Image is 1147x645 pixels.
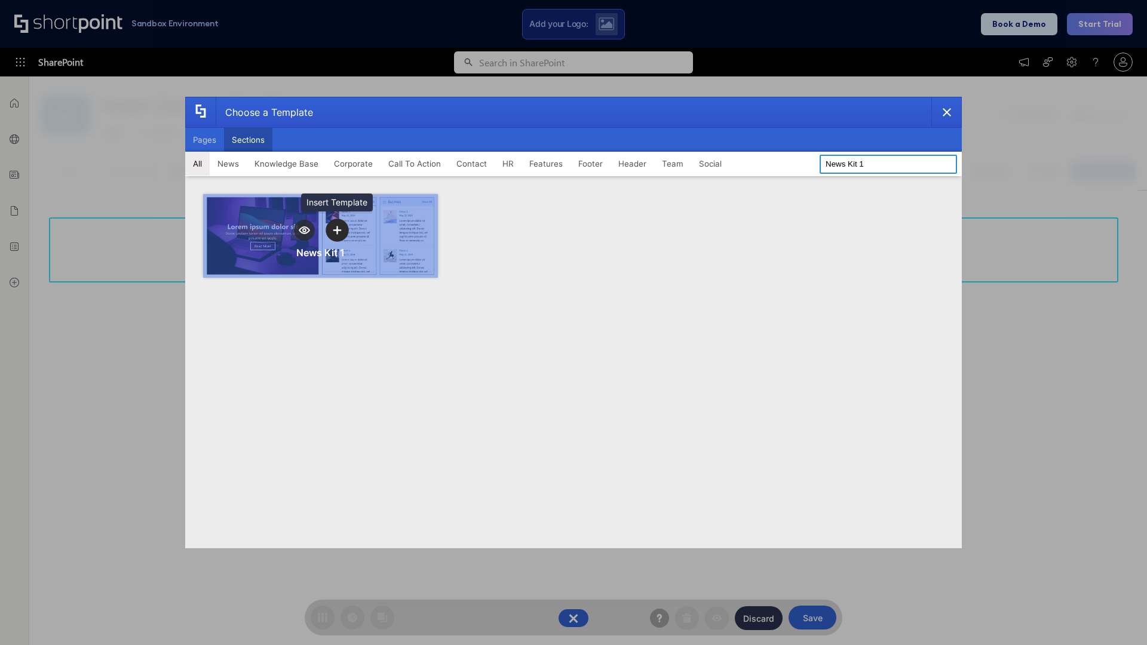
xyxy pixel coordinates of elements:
[820,155,957,174] input: Search
[224,128,272,152] button: Sections
[611,152,654,176] button: Header
[210,152,247,176] button: News
[216,97,313,127] div: Choose a Template
[654,152,691,176] button: Team
[326,152,381,176] button: Corporate
[185,152,210,176] button: All
[381,152,449,176] button: Call To Action
[1087,588,1147,645] iframe: Chat Widget
[495,152,522,176] button: HR
[522,152,571,176] button: Features
[571,152,611,176] button: Footer
[185,97,962,548] div: template selector
[185,128,224,152] button: Pages
[247,152,326,176] button: Knowledge Base
[296,247,345,259] div: News Kit 1
[449,152,495,176] button: Contact
[691,152,729,176] button: Social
